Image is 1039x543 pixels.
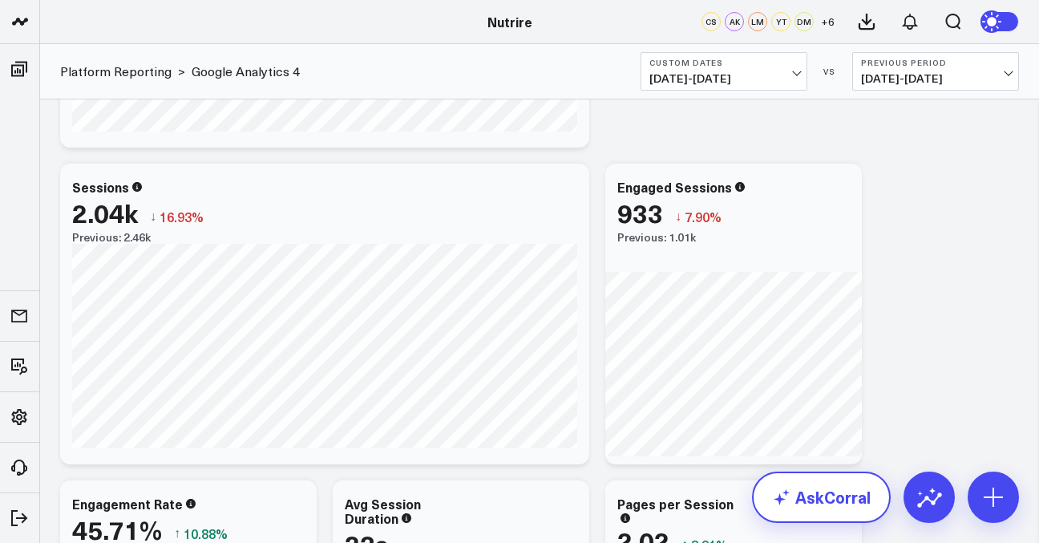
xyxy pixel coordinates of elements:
[771,12,790,31] div: YT
[487,13,532,30] a: Nutrire
[752,472,891,523] a: AskCorral
[725,12,744,31] div: AK
[617,495,734,513] div: Pages per Session
[649,72,798,85] span: [DATE] - [DATE]
[345,495,421,527] div: Avg Session Duration
[150,206,156,227] span: ↓
[685,208,722,225] span: 7.90%
[861,58,1010,67] b: Previous Period
[748,12,767,31] div: LM
[617,178,732,196] div: Engaged Sessions
[818,12,837,31] button: +6
[160,208,204,225] span: 16.93%
[641,52,807,91] button: Custom Dates[DATE]-[DATE]
[184,525,228,542] span: 10.88%
[60,63,172,80] a: Platform Reporting
[815,67,844,76] div: VS
[675,206,681,227] span: ↓
[852,52,1019,91] button: Previous Period[DATE]-[DATE]
[72,231,577,244] div: Previous: 2.46k
[617,231,850,244] div: Previous: 1.01k
[701,12,721,31] div: CS
[617,198,663,227] div: 933
[821,16,835,27] span: + 6
[794,12,814,31] div: DM
[60,63,185,80] div: >
[649,58,798,67] b: Custom Dates
[861,72,1010,85] span: [DATE] - [DATE]
[72,495,183,513] div: Engagement Rate
[192,63,300,80] a: Google Analytics 4
[72,198,138,227] div: 2.04k
[72,178,129,196] div: Sessions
